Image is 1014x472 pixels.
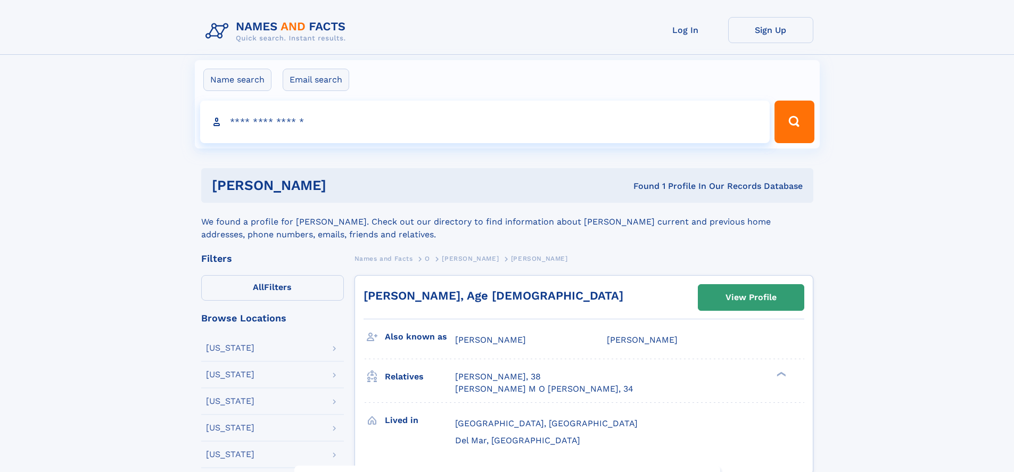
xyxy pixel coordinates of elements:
[455,371,541,383] a: [PERSON_NAME], 38
[726,285,777,310] div: View Profile
[643,17,728,43] a: Log In
[201,275,344,301] label: Filters
[728,17,813,43] a: Sign Up
[201,313,344,323] div: Browse Locations
[455,418,638,428] span: [GEOGRAPHIC_DATA], [GEOGRAPHIC_DATA]
[206,344,254,352] div: [US_STATE]
[355,252,413,265] a: Names and Facts
[425,255,430,262] span: O
[253,282,264,292] span: All
[774,371,787,378] div: ❯
[200,101,770,143] input: search input
[455,383,633,395] a: [PERSON_NAME] M O [PERSON_NAME], 34
[607,335,678,345] span: [PERSON_NAME]
[212,179,480,192] h1: [PERSON_NAME]
[698,285,804,310] a: View Profile
[364,289,623,302] a: [PERSON_NAME], Age [DEMOGRAPHIC_DATA]
[455,435,580,445] span: Del Mar, [GEOGRAPHIC_DATA]
[385,411,455,429] h3: Lived in
[511,255,568,262] span: [PERSON_NAME]
[206,370,254,379] div: [US_STATE]
[425,252,430,265] a: O
[206,424,254,432] div: [US_STATE]
[201,17,355,46] img: Logo Names and Facts
[455,335,526,345] span: [PERSON_NAME]
[774,101,814,143] button: Search Button
[442,255,499,262] span: [PERSON_NAME]
[385,328,455,346] h3: Also known as
[201,254,344,263] div: Filters
[480,180,803,192] div: Found 1 Profile In Our Records Database
[283,69,349,91] label: Email search
[206,397,254,405] div: [US_STATE]
[442,252,499,265] a: [PERSON_NAME]
[206,450,254,459] div: [US_STATE]
[201,203,813,241] div: We found a profile for [PERSON_NAME]. Check out our directory to find information about [PERSON_N...
[203,69,271,91] label: Name search
[385,368,455,386] h3: Relatives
